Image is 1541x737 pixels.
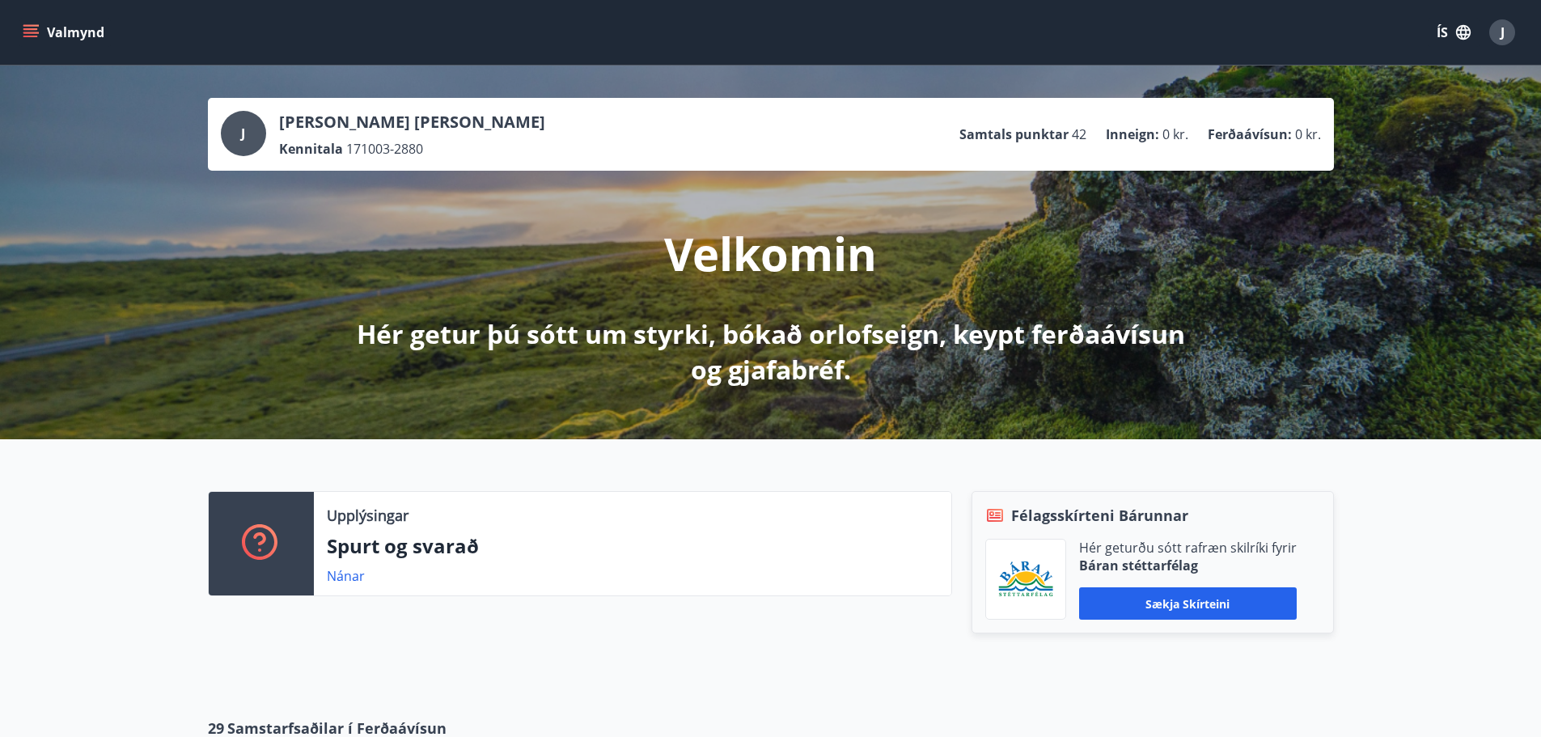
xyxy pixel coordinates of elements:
[327,567,365,585] a: Nánar
[1428,18,1480,47] button: ÍS
[346,140,423,158] span: 171003-2880
[279,140,343,158] p: Kennitala
[19,18,111,47] button: menu
[959,125,1069,143] p: Samtals punktar
[1106,125,1159,143] p: Inneign :
[1501,23,1505,41] span: J
[279,111,545,133] p: [PERSON_NAME] [PERSON_NAME]
[1079,539,1297,557] p: Hér geturðu sótt rafræn skilríki fyrir
[1072,125,1086,143] span: 42
[327,505,409,526] p: Upplýsingar
[1011,505,1188,526] span: Félagsskírteni Bárunnar
[1079,557,1297,574] p: Báran stéttarfélag
[1295,125,1321,143] span: 0 kr.
[1208,125,1292,143] p: Ferðaávísun :
[1162,125,1188,143] span: 0 kr.
[344,316,1198,388] p: Hér getur þú sótt um styrki, bókað orlofseign, keypt ferðaávísun og gjafabréf.
[1483,13,1522,52] button: J
[1079,587,1297,620] button: Sækja skírteini
[998,561,1053,599] img: Bz2lGXKH3FXEIQKvoQ8VL0Fr0uCiWgfgA3I6fSs8.png
[664,222,877,284] p: Velkomin
[241,125,245,142] span: J
[327,532,938,560] p: Spurt og svarað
